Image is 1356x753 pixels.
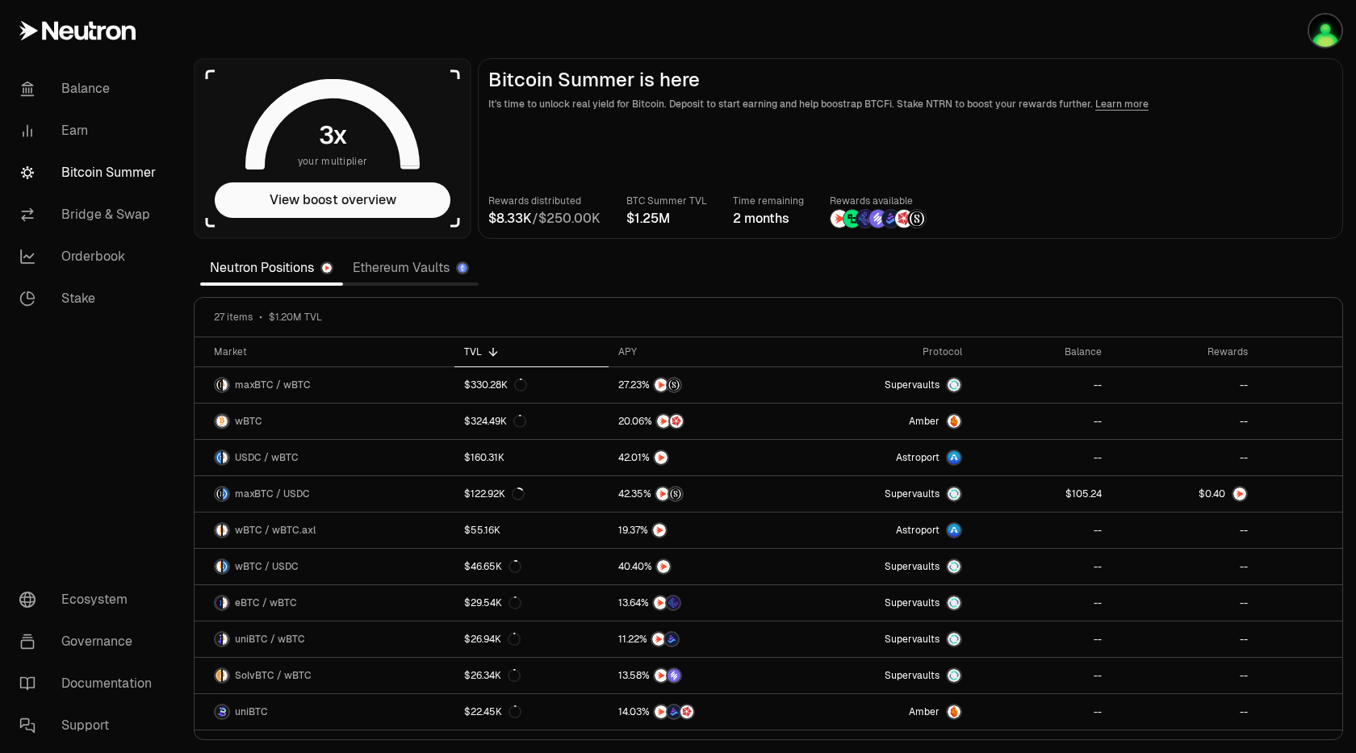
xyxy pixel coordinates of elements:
a: Ecosystem [6,579,174,621]
a: -- [1111,404,1258,439]
button: NTRNSolv Points [618,667,780,684]
a: $55.16K [454,512,609,548]
a: Governance [6,621,174,663]
button: NTRN [618,522,780,538]
a: $29.54K [454,585,609,621]
a: NTRNBedrock Diamonds [609,621,789,657]
img: wBTC Logo [216,560,221,573]
span: SolvBTC / wBTC [235,669,312,682]
img: EtherFi Points [856,210,874,228]
span: $1.20M TVL [269,311,322,324]
a: Orderbook [6,236,174,278]
button: NTRN [618,450,780,466]
a: USDC LogowBTC LogoUSDC / wBTC [195,440,454,475]
img: NTRN [655,379,668,391]
div: Balance [981,345,1102,358]
div: Rewards [1121,345,1248,358]
span: Supervaults [885,487,940,500]
a: -- [1111,367,1258,403]
span: maxBTC / wBTC [235,379,311,391]
a: -- [972,621,1111,657]
img: Amber [948,415,960,428]
a: NTRNStructured Points [609,367,789,403]
a: Balance [6,68,174,110]
a: NTRNMars Fragments [609,404,789,439]
img: Supervaults [948,560,960,573]
button: View boost overview [215,182,450,218]
a: -- [1111,549,1258,584]
img: Bedrock Diamonds [668,705,680,718]
img: wBTC Logo [223,596,228,609]
a: $26.34K [454,658,609,693]
img: Mars Fragments [680,705,693,718]
a: $324.49K [454,404,609,439]
a: NTRNStructured Points [609,476,789,512]
img: SolvBTC Logo [216,669,221,682]
a: $46.65K [454,549,609,584]
div: $46.65K [464,560,521,573]
span: your multiplier [298,153,368,169]
a: wBTC LogowBTC.axl LogowBTC / wBTC.axl [195,512,454,548]
p: BTC Summer TVL [626,193,707,209]
a: maxBTC LogoUSDC LogomaxBTC / USDC [195,476,454,512]
img: wBTC Logo [223,669,228,682]
a: $160.31K [454,440,609,475]
img: Solv Points [869,210,887,228]
a: SupervaultsSupervaults [789,658,972,693]
img: NTRN [655,705,668,718]
a: Bridge & Swap [6,194,174,236]
a: -- [972,440,1111,475]
a: $22.45K [454,694,609,730]
img: Supervaults [948,487,960,500]
a: $122.92K [454,476,609,512]
p: Time remaining [733,193,804,209]
span: uniBTC / wBTC [235,633,305,646]
a: $330.28K [454,367,609,403]
img: USDC Logo [223,487,228,500]
a: wBTC LogoUSDC LogowBTC / USDC [195,549,454,584]
p: Rewards available [830,193,927,209]
img: SubZero [1309,15,1341,47]
a: wBTC LogowBTC [195,404,454,439]
span: Amber [909,705,940,718]
span: USDC / wBTC [235,451,299,464]
img: Mars Fragments [670,415,683,428]
img: wBTC Logo [216,415,228,428]
img: Bedrock Diamonds [665,633,678,646]
img: wBTC.axl Logo [223,524,228,537]
a: Astroport [789,512,972,548]
div: $324.49K [464,415,526,428]
img: uniBTC Logo [216,633,221,646]
img: Supervaults [948,596,960,609]
a: -- [972,512,1111,548]
img: wBTC Logo [223,379,228,391]
a: -- [1111,512,1258,548]
img: NTRN [653,524,666,537]
img: Neutron Logo [322,263,332,273]
span: wBTC / wBTC.axl [235,524,316,537]
img: Structured Points [908,210,926,228]
span: Supervaults [885,596,940,609]
div: $160.31K [464,451,504,464]
button: NTRNBedrock Diamonds [618,631,780,647]
button: NTRNMars Fragments [618,413,780,429]
span: Supervaults [885,560,940,573]
button: NTRN [618,558,780,575]
a: Stake [6,278,174,320]
a: Astroport [789,440,972,475]
div: Protocol [799,345,962,358]
a: -- [972,549,1111,584]
a: NTRNSolv Points [609,658,789,693]
img: EtherFi Points [667,596,680,609]
p: Rewards distributed [488,193,601,209]
a: -- [1111,694,1258,730]
img: USDC Logo [223,560,228,573]
a: Earn [6,110,174,152]
img: Supervaults [948,379,960,391]
span: wBTC [235,415,262,428]
a: NTRN [609,512,789,548]
div: $55.16K [464,524,500,537]
img: NTRN [657,415,670,428]
a: NTRNBedrock DiamondsMars Fragments [609,694,789,730]
a: -- [1111,585,1258,621]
